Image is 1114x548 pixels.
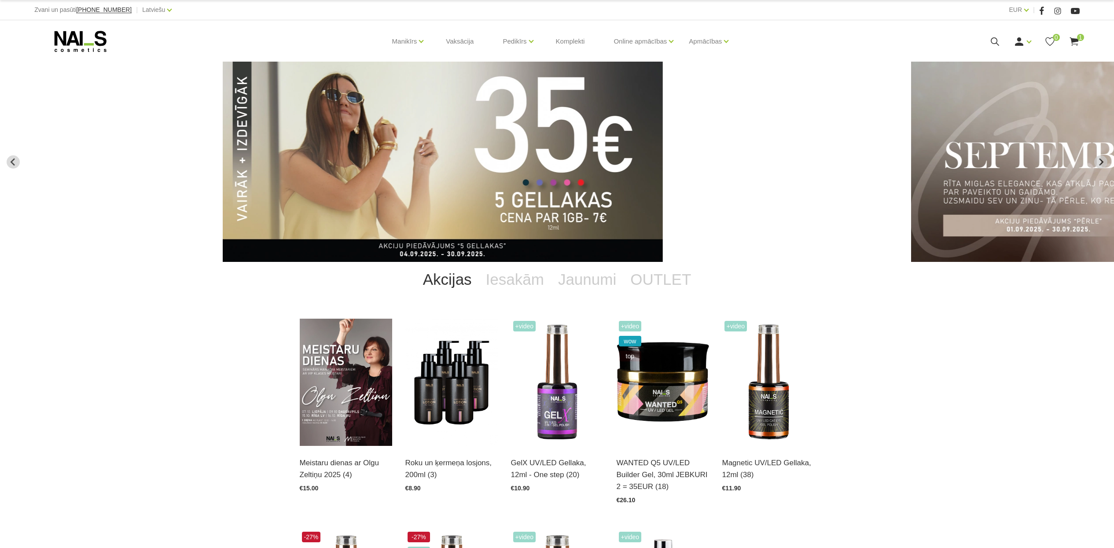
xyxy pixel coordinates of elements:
[549,20,592,63] a: Komplekti
[76,7,132,13] a: [PHONE_NUMBER]
[513,321,536,331] span: +Video
[689,24,722,59] a: Apmācības
[405,485,421,492] span: €8.90
[7,155,20,169] button: Go to last slide
[1094,155,1107,169] button: Next slide
[614,24,667,59] a: Online apmācības
[300,319,392,446] img: ✨ Meistaru dienas ar Olgu Zeltiņu 2025 ✨RUDENS / Seminārs manikīra meistariemLiepāja – 7. okt., v...
[617,497,636,504] span: €26.10
[1077,34,1084,41] span: 1
[623,262,698,297] a: OUTLET
[1009,4,1022,15] a: EUR
[416,262,479,297] a: Akcijas
[513,532,536,542] span: +Video
[223,62,891,262] li: 1 of 12
[405,319,498,446] img: BAROJOŠS roku un ķermeņa LOSJONSBALI COCONUT barojošs roku un ķermeņa losjons paredzēts jebkura t...
[300,485,319,492] span: €15.00
[1044,36,1055,47] a: 0
[619,351,642,361] span: top
[302,532,321,542] span: -27%
[392,24,417,59] a: Manikīrs
[76,6,132,13] span: [PHONE_NUMBER]
[136,4,138,15] span: |
[724,321,747,331] span: +Video
[722,457,815,481] a: Magnetic UV/LED Gellaka, 12ml (38)
[479,262,551,297] a: Iesakām
[1053,34,1060,41] span: 0
[722,319,815,446] img: Ilgnoturīga gellaka, kas sastāv no metāla mikrodaļiņām, kuras īpaša magnēta ietekmē var pārvērst ...
[619,321,642,331] span: +Video
[300,457,392,481] a: Meistaru dienas ar Olgu Zeltiņu 2025 (4)
[142,4,165,15] a: Latviešu
[1033,4,1035,15] span: |
[1069,36,1080,47] a: 1
[722,485,741,492] span: €11.90
[619,532,642,542] span: +Video
[511,319,603,446] img: Trīs vienā - bāze, tonis, tops (trausliem nagiem vēlams papildus lietot bāzi). Ilgnoturīga un int...
[617,319,709,446] img: Gels WANTED NAILS cosmetics tehniķu komanda ir radījusi gelu, kas ilgi jau ir katra meistara mekl...
[617,457,709,493] a: WANTED Q5 UV/LED Builder Gel, 30ml JEBKURI 2 = 35EUR (18)
[511,485,530,492] span: €10.90
[511,457,603,481] a: GelX UV/LED Gellaka, 12ml - One step (20)
[619,336,642,346] span: wow
[503,24,526,59] a: Pedikīrs
[405,457,498,481] a: Roku un ķermeņa losjons, 200ml (3)
[34,4,132,15] div: Zvani un pasūti
[439,20,481,63] a: Vaksācija
[408,532,430,542] span: -27%
[551,262,623,297] a: Jaunumi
